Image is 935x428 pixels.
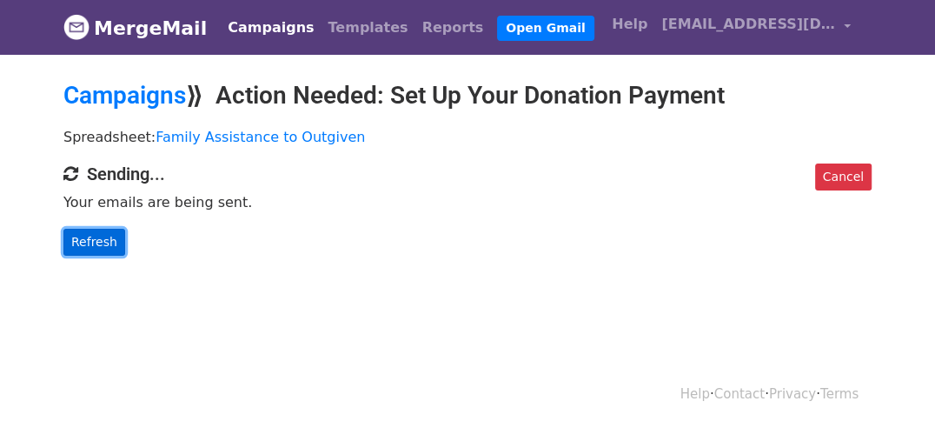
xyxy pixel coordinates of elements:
[63,128,872,146] p: Spreadsheet:
[63,10,207,46] a: MergeMail
[714,386,765,402] a: Contact
[156,129,365,145] a: Family Assistance to Outgiven
[654,7,858,48] a: [EMAIL_ADDRESS][DOMAIN_NAME]
[769,386,816,402] a: Privacy
[415,10,491,45] a: Reports
[63,193,872,211] p: Your emails are being sent.
[815,164,872,191] a: Cancel
[680,386,710,402] a: Help
[820,386,859,402] a: Terms
[63,14,90,40] img: MergeMail logo
[497,16,593,41] a: Open Gmail
[63,164,872,184] h4: Sending...
[321,10,414,45] a: Templates
[63,81,872,110] h2: ⟫ Action Needed: Set Up Your Donation Payment
[605,7,654,42] a: Help
[221,10,321,45] a: Campaigns
[848,344,935,428] iframe: Chat Widget
[63,229,125,256] a: Refresh
[63,81,186,110] a: Campaigns
[661,14,835,35] span: [EMAIL_ADDRESS][DOMAIN_NAME]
